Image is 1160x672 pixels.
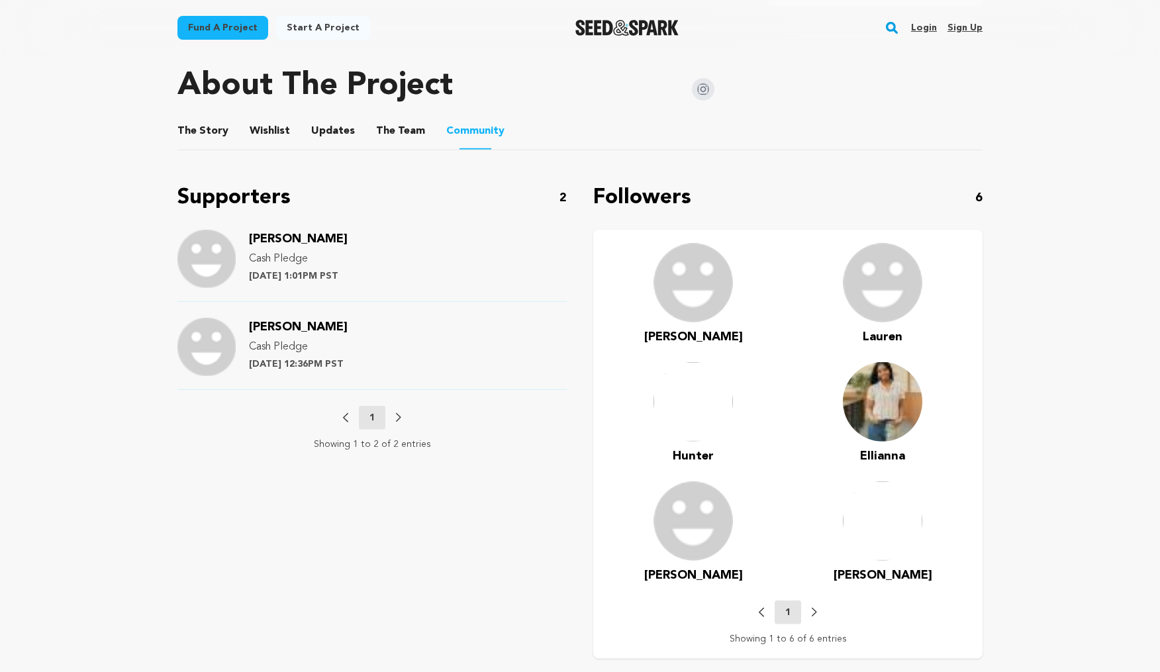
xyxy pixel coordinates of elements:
[249,322,348,333] a: [PERSON_NAME]
[673,447,714,465] a: Hunter
[775,600,801,624] button: 1
[834,566,932,585] a: [PERSON_NAME]
[249,339,348,355] p: Cash Pledge
[575,20,679,36] img: Seed&Spark Logo Dark Mode
[653,243,733,322] img: user.png
[673,450,714,462] span: Hunter
[834,569,932,581] span: [PERSON_NAME]
[785,606,791,619] p: 1
[177,182,291,214] p: Supporters
[653,362,733,442] img: ACg8ocL8ukfsGzuhD4B6EfgUvqHnGPKn3g1pwCyYHmnPSnnlH_MPtQ=s96-c
[692,78,714,101] img: Seed&Spark Instagram Icon
[843,481,922,561] img: ACg8ocI2nBnFg1DFT3JRq97qMpWkGUMKKLxrC2guvIpnbPHy4Rtz1w=s96-c
[644,566,743,585] a: [PERSON_NAME]
[177,123,228,139] span: Story
[177,123,197,139] span: The
[177,230,236,288] img: Support Image
[376,123,395,139] span: The
[644,328,743,346] a: [PERSON_NAME]
[177,16,268,40] a: Fund a project
[593,182,691,214] p: Followers
[249,234,348,245] a: [PERSON_NAME]
[276,16,370,40] a: Start a project
[249,321,348,333] span: [PERSON_NAME]
[860,450,905,462] span: Ellianna
[575,20,679,36] a: Seed&Spark Homepage
[249,269,348,283] p: [DATE] 1:01PM PST
[559,189,567,207] p: 2
[975,189,983,207] p: 6
[644,569,743,581] span: [PERSON_NAME]
[249,233,348,245] span: [PERSON_NAME]
[249,251,348,267] p: Cash Pledge
[644,331,743,343] span: [PERSON_NAME]
[911,17,937,38] a: Login
[446,123,505,139] span: Community
[730,632,847,646] p: Showing 1 to 6 of 6 entries
[376,123,425,139] span: Team
[369,411,375,424] p: 1
[843,243,922,322] img: user.png
[314,438,431,451] p: Showing 1 to 2 of 2 entries
[250,123,290,139] span: Wishlist
[311,123,355,139] span: Updates
[863,328,902,346] a: Lauren
[863,331,902,343] span: Lauren
[947,17,983,38] a: Sign up
[860,447,905,465] a: Ellianna
[359,406,385,430] button: 1
[843,362,922,442] img: dc836dbc34c54005.jpg
[249,358,348,371] p: [DATE] 12:36PM PST
[177,70,453,102] h1: About The Project
[653,481,733,561] img: user.png
[177,318,236,376] img: Support Image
